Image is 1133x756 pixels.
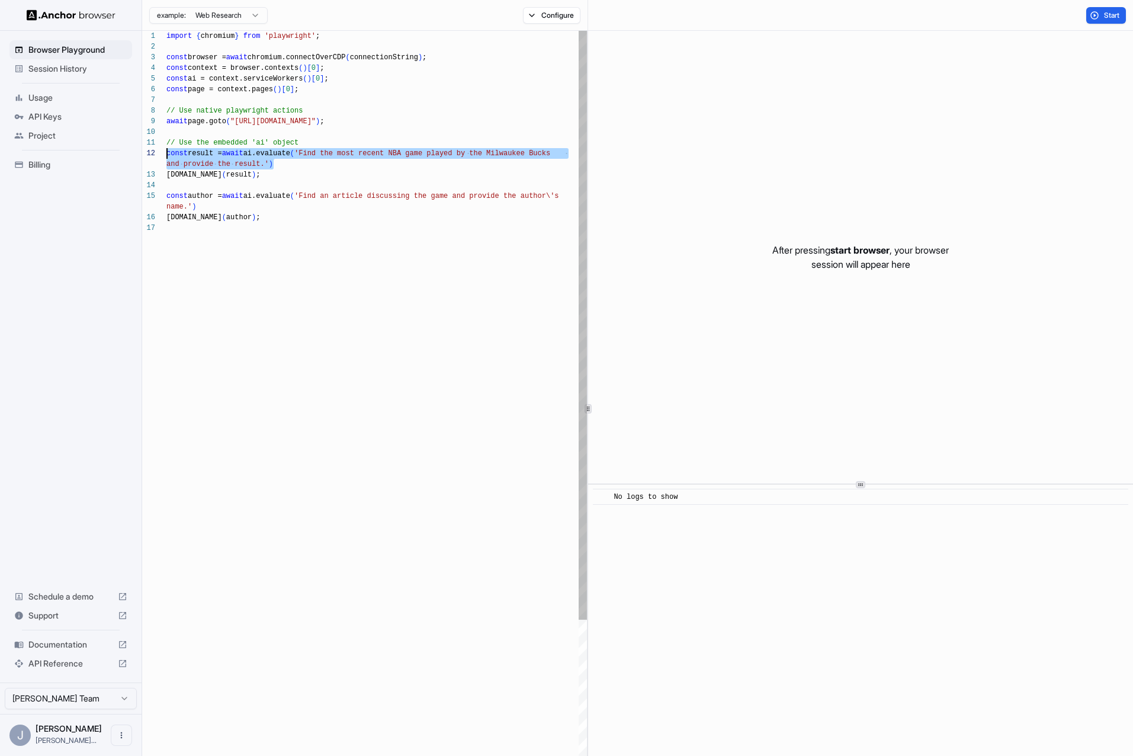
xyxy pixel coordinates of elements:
span: ) [307,75,312,83]
span: chromium.connectOverCDP [248,53,346,62]
span: // Use native playwright actions [166,107,303,115]
div: Session History [9,59,132,78]
span: ; [320,64,324,72]
div: 13 [142,169,155,180]
div: Project [9,126,132,145]
div: Usage [9,88,132,107]
span: ( [299,64,303,72]
span: result = [188,149,222,158]
span: Documentation [28,639,113,651]
div: Support [9,606,132,625]
img: Anchor Logo [27,9,115,21]
span: ai.evaluate [243,192,290,200]
span: [DOMAIN_NAME] [166,213,222,222]
div: J [9,725,31,746]
span: 'Find an article discussing the game and provide t [294,192,508,200]
span: Session History [28,63,127,75]
span: const [166,85,188,94]
span: ( [273,85,277,94]
div: 5 [142,73,155,84]
button: Configure [523,7,580,24]
div: 17 [142,223,155,233]
span: Browser Playground [28,44,127,56]
span: ​ [599,491,605,503]
span: ) [192,203,196,211]
span: ; [320,117,324,126]
div: Billing [9,155,132,174]
div: API Keys [9,107,132,126]
span: result [226,171,252,179]
span: ai.evaluate [243,149,290,158]
span: context = browser.contexts [188,64,299,72]
div: API Reference [9,654,132,673]
div: 9 [142,116,155,127]
span: ( [345,53,349,62]
span: page.goto [188,117,226,126]
span: ( [290,149,294,158]
span: ) [418,53,422,62]
span: // Use the embedded 'ai' object [166,139,299,147]
span: Project [28,130,127,142]
span: ) [269,160,273,168]
span: ; [294,85,299,94]
span: ) [303,64,307,72]
span: 0 [312,64,316,72]
span: ] [316,64,320,72]
span: ai = context.serviceWorkers [188,75,303,83]
span: and provide the result.' [166,160,269,168]
span: "[URL][DOMAIN_NAME]" [230,117,316,126]
span: John Marbach [36,723,102,733]
span: ; [256,213,260,222]
span: Start [1104,11,1121,20]
span: API Keys [28,111,127,123]
div: Documentation [9,635,132,654]
span: browser = [188,53,226,62]
div: Schedule a demo [9,587,132,606]
span: Schedule a demo [28,591,113,603]
span: } [235,32,239,40]
span: [DOMAIN_NAME] [166,171,222,179]
div: 14 [142,180,155,191]
span: ( [222,171,226,179]
span: ; [316,32,320,40]
span: await [222,192,243,200]
span: 0 [286,85,290,94]
span: 'playwright' [265,32,316,40]
span: [ [281,85,285,94]
span: ukee Bucks [508,149,550,158]
span: ( [226,117,230,126]
div: 1 [142,31,155,41]
span: { [196,32,200,40]
div: 7 [142,95,155,105]
span: await [222,149,243,158]
span: he author\'s [508,192,559,200]
span: page = context.pages [188,85,273,94]
span: chromium [201,32,235,40]
span: import [166,32,192,40]
div: 4 [142,63,155,73]
div: 2 [142,41,155,52]
span: author [226,213,252,222]
span: No logs to show [614,493,678,501]
span: ) [252,213,256,222]
span: const [166,75,188,83]
span: author = [188,192,222,200]
span: example: [157,11,186,20]
span: const [166,53,188,62]
span: Billing [28,159,127,171]
span: 0 [316,75,320,83]
span: 'Find the most recent NBA game played by the Milwa [294,149,508,158]
div: 16 [142,212,155,223]
span: connectionString [350,53,418,62]
span: ( [303,75,307,83]
span: [ [312,75,316,83]
span: john@anchorbrowser.io [36,736,97,745]
span: const [166,192,188,200]
div: 3 [142,52,155,63]
button: Open menu [111,725,132,746]
div: Browser Playground [9,40,132,59]
span: const [166,149,188,158]
span: [ [307,64,312,72]
span: ; [256,171,260,179]
span: start browser [830,244,890,256]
